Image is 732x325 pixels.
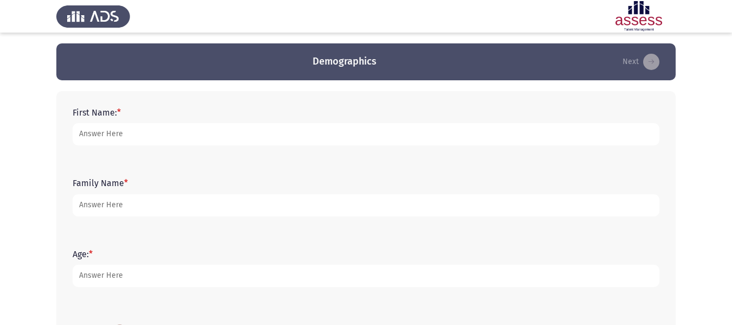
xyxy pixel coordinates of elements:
label: First Name: [73,107,121,118]
label: Family Name [73,178,128,188]
h3: Demographics [313,55,377,68]
input: add answer text [73,194,659,216]
img: Assess Talent Management logo [56,1,130,31]
button: load next page [619,53,663,71]
input: add answer text [73,123,659,145]
label: Age: [73,249,93,259]
img: Assessment logo of ASSESS English Language Assessment (3 Module) (Ad - IB) [602,1,676,31]
input: add answer text [73,265,659,287]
